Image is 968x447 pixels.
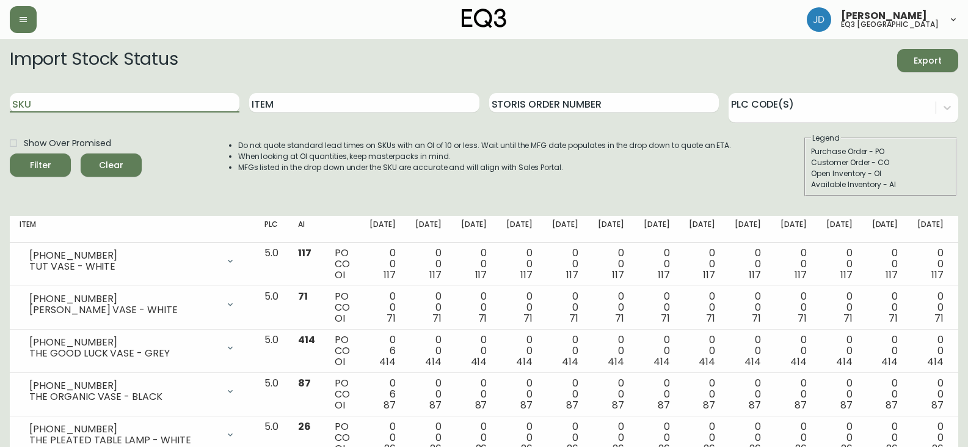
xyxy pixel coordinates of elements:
div: 0 0 [552,248,578,281]
div: 0 0 [781,248,807,281]
th: [DATE] [862,216,908,243]
div: Purchase Order - PO [811,146,950,157]
div: 0 0 [826,334,853,368]
div: 0 0 [872,248,898,281]
th: [DATE] [406,216,451,243]
th: [DATE] [360,216,406,243]
div: 0 0 [506,378,533,411]
div: 0 0 [689,334,715,368]
span: 87 [384,398,396,412]
legend: Legend [811,133,841,144]
div: 0 0 [826,291,853,324]
span: 414 [471,355,487,369]
div: 0 0 [781,291,807,324]
span: 87 [795,398,807,412]
span: 414 [379,355,396,369]
div: 0 0 [735,248,761,281]
button: Clear [81,153,142,177]
span: 87 [429,398,442,412]
div: 0 0 [689,378,715,411]
span: OI [335,268,345,282]
div: 0 0 [644,378,670,411]
span: 71 [889,311,898,325]
div: 0 0 [826,378,853,411]
span: 87 [475,398,487,412]
span: 117 [795,268,807,282]
span: 71 [387,311,396,325]
div: 0 0 [826,248,853,281]
div: 0 0 [415,334,442,368]
span: 414 [425,355,442,369]
div: [PHONE_NUMBER] [29,337,218,348]
div: 0 0 [872,378,898,411]
th: [DATE] [497,216,542,243]
div: [PHONE_NUMBER] [29,250,218,261]
img: 7c567ac048721f22e158fd313f7f0981 [807,7,831,32]
span: 117 [566,268,578,282]
span: 71 [843,311,853,325]
span: 414 [881,355,898,369]
div: 0 0 [689,248,715,281]
div: 0 0 [735,291,761,324]
div: Customer Order - CO [811,157,950,168]
span: 117 [612,268,624,282]
span: 87 [658,398,670,412]
div: [PHONE_NUMBER]TUT VASE - WHITE [20,248,245,275]
div: 0 0 [689,291,715,324]
div: 0 0 [735,334,761,368]
span: 87 [931,398,944,412]
div: 0 0 [415,378,442,411]
th: Item [10,216,255,243]
div: [PHONE_NUMBER] [29,424,218,435]
span: 87 [520,398,533,412]
div: 0 0 [461,291,487,324]
div: 0 0 [735,378,761,411]
th: [DATE] [679,216,725,243]
span: 71 [798,311,807,325]
span: 117 [298,246,311,260]
div: 0 0 [552,291,578,324]
div: Filter [30,158,51,173]
div: 0 0 [644,248,670,281]
div: Available Inventory - AI [811,179,950,190]
li: Do not quote standard lead times on SKUs with an OI of 10 or less. Wait until the MFG date popula... [238,140,732,151]
h2: Import Stock Status [10,49,178,72]
th: [DATE] [817,216,862,243]
h5: eq3 [GEOGRAPHIC_DATA] [841,21,939,28]
div: 0 0 [506,248,533,281]
span: 117 [703,268,715,282]
span: 117 [840,268,853,282]
span: 71 [478,311,487,325]
span: Clear [90,158,132,173]
div: [PHONE_NUMBER]THE GOOD LUCK VASE - GREY [20,334,245,361]
span: Export [907,53,948,68]
div: 0 0 [917,248,944,281]
th: [DATE] [588,216,634,243]
div: 0 0 [598,334,624,368]
div: TUT VASE - WHITE [29,261,218,272]
th: [DATE] [634,216,680,243]
button: Filter [10,153,71,177]
span: 87 [886,398,898,412]
div: 0 0 [598,378,624,411]
span: 117 [384,268,396,282]
img: logo [462,9,507,28]
div: PO CO [335,248,350,281]
span: 71 [752,311,761,325]
span: 117 [520,268,533,282]
li: When looking at OI quantities, keep masterpacks in mind. [238,151,732,162]
td: 5.0 [255,330,288,373]
span: 87 [840,398,853,412]
span: 87 [566,398,578,412]
span: 71 [615,311,624,325]
th: [DATE] [908,216,953,243]
th: AI [288,216,325,243]
div: 0 0 [552,378,578,411]
span: OI [335,355,345,369]
span: 117 [749,268,761,282]
span: 117 [658,268,670,282]
div: 0 0 [415,291,442,324]
span: 414 [653,355,670,369]
th: [DATE] [725,216,771,243]
span: 26 [298,419,311,434]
